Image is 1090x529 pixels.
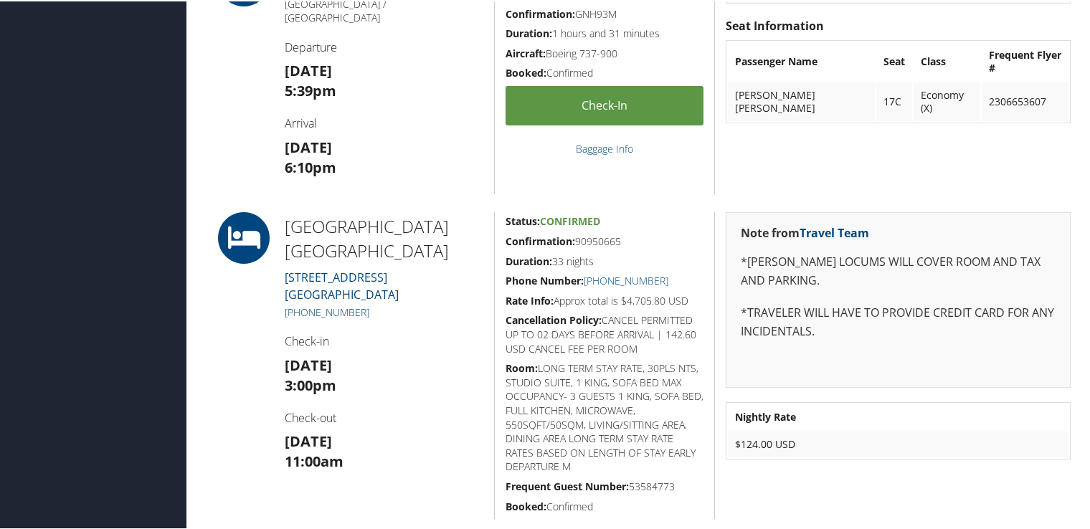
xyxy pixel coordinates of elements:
strong: Confirmation: [506,6,575,19]
h5: 53584773 [506,478,703,492]
strong: 6:10pm [285,156,336,176]
th: Frequent Flyer # [982,41,1068,80]
strong: [DATE] [285,354,332,373]
strong: Confirmation: [506,233,575,247]
a: [PHONE_NUMBER] [584,272,668,286]
h2: [GEOGRAPHIC_DATA] [GEOGRAPHIC_DATA] [285,213,483,261]
strong: Status: [506,213,540,227]
a: Check-in [506,85,703,124]
h5: Confirmed [506,498,703,513]
th: Nightly Rate [728,403,1068,429]
strong: 11:00am [285,450,343,470]
td: 2306653607 [982,81,1068,120]
strong: Frequent Guest Number: [506,478,629,492]
span: Confirmed [540,213,600,227]
h5: GNH93M [506,6,703,20]
h5: CANCEL PERMITTED UP TO 02 DAYS BEFORE ARRIVAL | 142.60 USD CANCEL FEE PER ROOM [506,312,703,354]
strong: Duration: [506,25,552,39]
strong: [DATE] [285,59,332,79]
strong: Duration: [506,253,552,267]
a: Travel Team [800,224,869,239]
a: Baggage Info [576,140,633,154]
strong: Phone Number: [506,272,584,286]
a: [PHONE_NUMBER] [285,304,369,318]
td: Economy (X) [914,81,980,120]
h5: 1 hours and 31 minutes [506,25,703,39]
p: *TRAVELER WILL HAVE TO PROVIDE CREDIT CARD FOR ANY INCIDENTALS. [741,302,1056,339]
h5: Confirmed [506,65,703,79]
strong: [DATE] [285,430,332,449]
th: Seat [876,41,912,80]
h5: Approx total is $4,705.80 USD [506,292,703,307]
p: *[PERSON_NAME] LOCUMS WILL COVER ROOM AND TAX AND PARKING. [741,252,1056,288]
th: Class [914,41,980,80]
strong: Note from [741,224,869,239]
strong: Room: [506,360,538,373]
strong: Cancellation Policy: [506,312,602,325]
td: 17C [876,81,912,120]
td: $124.00 USD [728,430,1068,456]
strong: Booked: [506,498,546,512]
th: Passenger Name [728,41,875,80]
strong: [DATE] [285,136,332,156]
a: [STREET_ADDRESS][GEOGRAPHIC_DATA] [285,268,399,301]
strong: Seat Information [726,16,824,32]
h4: Arrival [285,114,483,130]
strong: Aircraft: [506,45,546,59]
h5: LONG TERM STAY RATE, 30PLS NTS, STUDIO SUITE, 1 KING, SOFA BED MAX OCCUPANCY- 3 GUESTS 1 KING, SO... [506,360,703,472]
h4: Check-in [285,332,483,348]
strong: 5:39pm [285,80,336,99]
strong: Booked: [506,65,546,78]
h5: Boeing 737-900 [506,45,703,59]
strong: 3:00pm [285,374,336,394]
h4: Departure [285,38,483,54]
td: [PERSON_NAME] [PERSON_NAME] [728,81,875,120]
h4: Check-out [285,409,483,424]
h5: 90950665 [506,233,703,247]
strong: Rate Info: [506,292,554,306]
h5: 33 nights [506,253,703,267]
